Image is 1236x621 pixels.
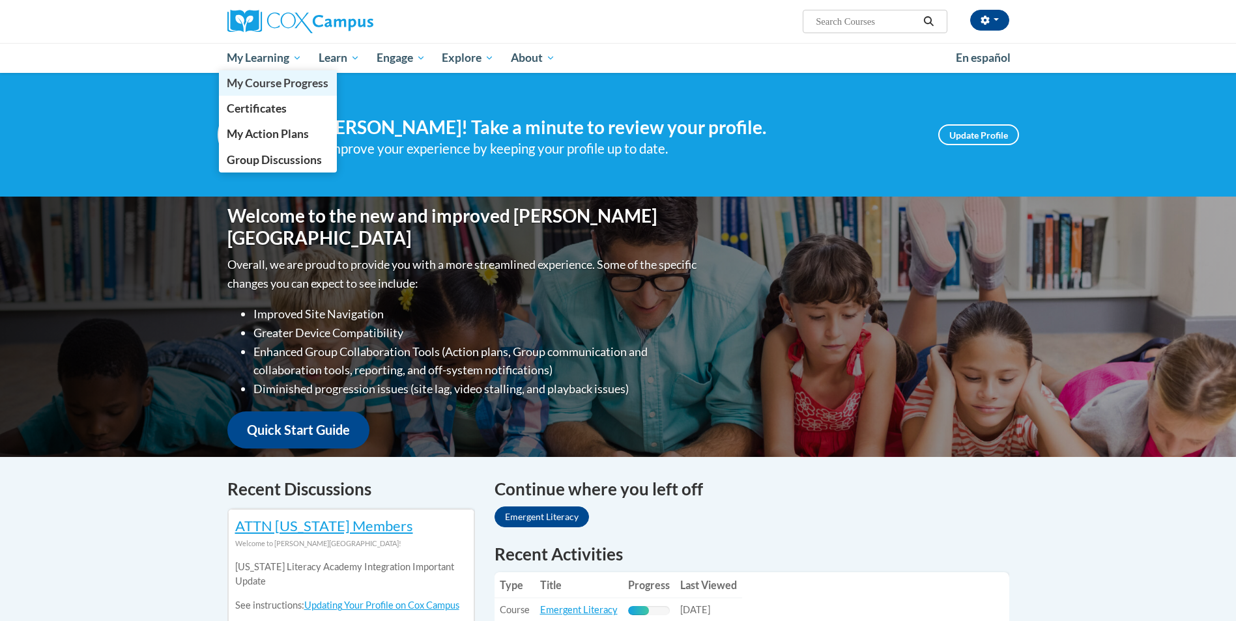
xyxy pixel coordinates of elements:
[227,127,309,141] span: My Action Plans
[253,324,700,342] li: Greater Device Compatibility
[502,43,564,73] a: About
[235,536,467,551] div: Welcome to [PERSON_NAME][GEOGRAPHIC_DATA]!
[304,600,459,611] a: Updating Your Profile on Cox Campus
[296,117,919,139] h4: Hi [PERSON_NAME]! Take a minute to review your profile.
[680,604,710,615] span: [DATE]
[227,205,700,249] h1: Welcome to the new and improved [PERSON_NAME][GEOGRAPHIC_DATA]
[235,598,467,613] p: See instructions:
[235,560,467,588] p: [US_STATE] Literacy Academy Integration Important Update
[919,14,938,29] button: Search
[227,153,322,167] span: Group Discussions
[227,476,475,502] h4: Recent Discussions
[227,10,475,33] a: Cox Campus
[377,50,425,66] span: Engage
[540,604,618,615] a: Emergent Literacy
[227,255,700,293] p: Overall, we are proud to provide you with a more streamlined experience. Some of the specific cha...
[227,102,287,115] span: Certificates
[433,43,502,73] a: Explore
[310,43,368,73] a: Learn
[535,572,623,598] th: Title
[368,43,434,73] a: Engage
[623,572,675,598] th: Progress
[495,572,535,598] th: Type
[628,606,649,615] div: Progress, %
[235,517,413,534] a: ATTN [US_STATE] Members
[227,76,328,90] span: My Course Progress
[227,411,369,448] a: Quick Start Guide
[219,70,338,96] a: My Course Progress
[675,572,742,598] th: Last Viewed
[208,43,1029,73] div: Main menu
[442,50,494,66] span: Explore
[495,506,589,527] a: Emergent Literacy
[227,50,302,66] span: My Learning
[253,379,700,398] li: Diminished progression issues (site lag, video stalling, and playback issues)
[319,50,360,66] span: Learn
[227,10,373,33] img: Cox Campus
[219,96,338,121] a: Certificates
[970,10,1009,31] button: Account Settings
[947,44,1019,72] a: En español
[219,43,311,73] a: My Learning
[219,121,338,146] a: My Action Plans
[219,147,338,172] a: Group Discussions
[495,542,1009,566] h1: Recent Activities
[814,14,919,29] input: Search Courses
[938,124,1019,145] a: Update Profile
[296,138,919,159] div: Help improve your experience by keeping your profile up to date.
[495,476,1009,502] h4: Continue where you left off
[218,105,276,164] img: Profile Image
[500,604,530,615] span: Course
[511,50,555,66] span: About
[956,51,1011,64] span: En español
[253,305,700,324] li: Improved Site Navigation
[253,342,700,380] li: Enhanced Group Collaboration Tools (Action plans, Group communication and collaboration tools, re...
